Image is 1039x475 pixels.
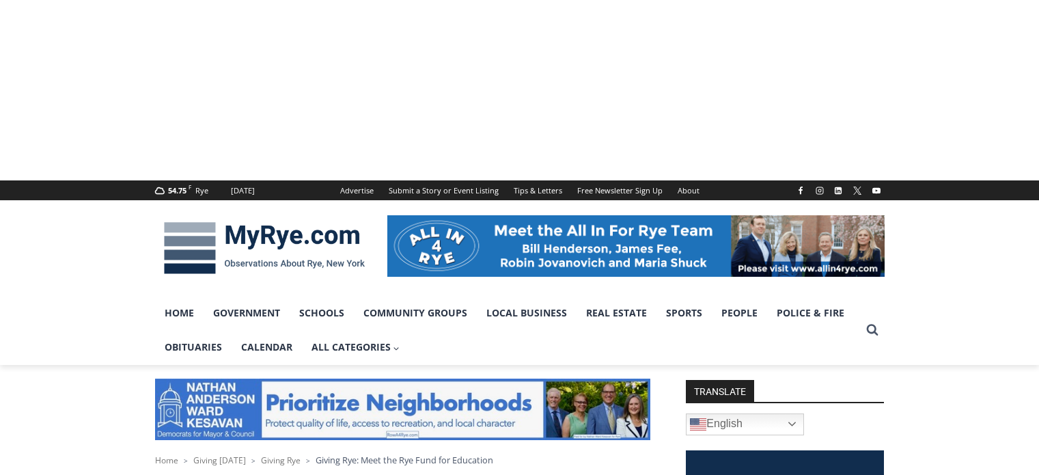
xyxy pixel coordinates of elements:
[690,416,706,433] img: en
[812,182,828,199] a: Instagram
[168,185,186,195] span: 54.75
[830,182,846,199] a: Linkedin
[860,318,885,342] button: View Search Form
[333,180,707,200] nav: Secondary Navigation
[155,454,178,466] a: Home
[155,296,860,365] nav: Primary Navigation
[333,180,381,200] a: Advertise
[381,180,506,200] a: Submit a Story or Event Listing
[189,183,191,191] span: F
[155,453,650,467] nav: Breadcrumbs
[849,182,865,199] a: X
[155,296,204,330] a: Home
[155,330,232,364] a: Obituaries
[670,180,707,200] a: About
[570,180,670,200] a: Free Newsletter Sign Up
[251,456,255,465] span: >
[261,454,301,466] a: Giving Rye
[290,296,354,330] a: Schools
[656,296,712,330] a: Sports
[354,296,477,330] a: Community Groups
[477,296,577,330] a: Local Business
[767,296,854,330] a: Police & Fire
[316,454,493,466] span: Giving Rye: Meet the Rye Fund for Education
[506,180,570,200] a: Tips & Letters
[195,185,208,197] div: Rye
[232,330,302,364] a: Calendar
[792,182,809,199] a: Facebook
[311,340,400,355] span: All Categories
[184,456,188,465] span: >
[686,380,754,402] strong: TRANSLATE
[193,454,246,466] a: Giving [DATE]
[204,296,290,330] a: Government
[302,330,410,364] a: All Categories
[306,456,310,465] span: >
[868,182,885,199] a: YouTube
[155,213,374,284] img: MyRye.com
[387,215,885,277] img: All in for Rye
[712,296,767,330] a: People
[231,185,255,197] div: [DATE]
[577,296,656,330] a: Real Estate
[686,413,804,435] a: English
